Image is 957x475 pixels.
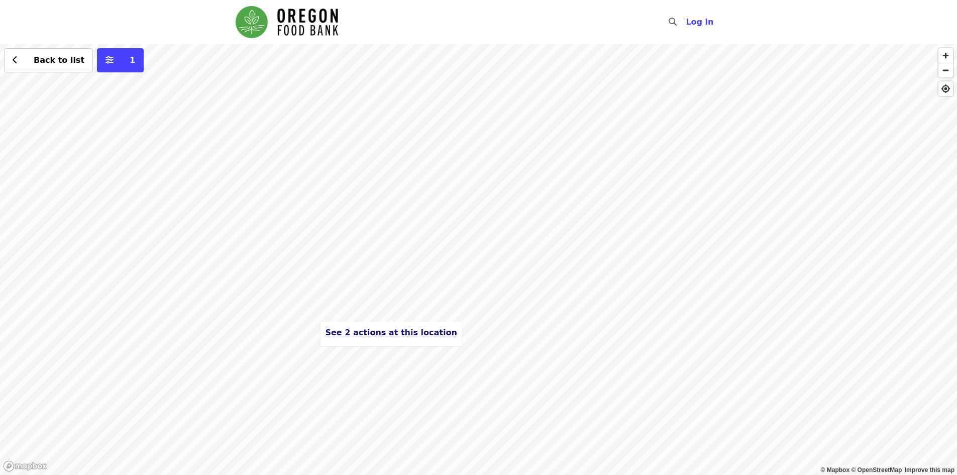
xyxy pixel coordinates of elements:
[34,55,84,65] span: Back to list
[97,48,144,72] button: More filters (1 selected)
[325,328,457,337] span: See 2 actions at this location
[3,460,47,472] a: Mapbox logo
[686,17,713,27] span: Log in
[938,81,953,96] button: Find My Location
[13,55,18,65] i: chevron-left icon
[938,63,953,77] button: Zoom Out
[130,55,135,65] span: 1
[683,10,691,34] input: Search
[325,327,457,339] button: See 2 actions at this location
[905,466,954,473] a: Map feedback
[669,17,677,27] i: search icon
[938,48,953,63] button: Zoom In
[236,6,338,38] img: Oregon Food Bank - Home
[821,466,850,473] a: Mapbox
[4,48,93,72] button: Back to list
[851,466,902,473] a: OpenStreetMap
[105,55,114,65] i: sliders-h icon
[678,12,721,32] button: Log in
